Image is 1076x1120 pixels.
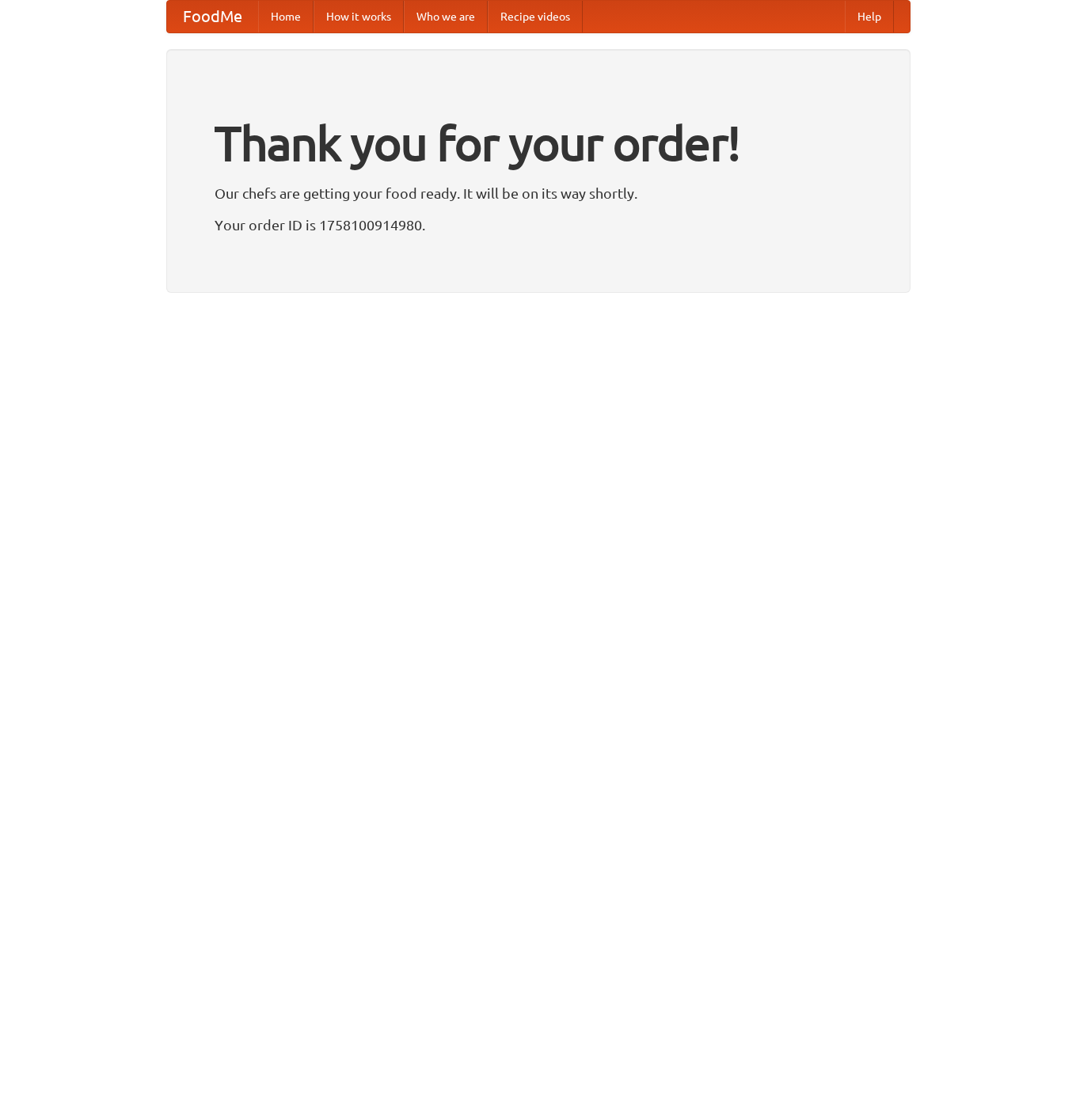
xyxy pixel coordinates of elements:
a: Who we are [404,1,488,32]
a: Home [258,1,314,32]
h1: Thank you for your order! [215,105,862,181]
a: Recipe videos [488,1,583,32]
p: Your order ID is 1758100914980. [215,213,862,237]
a: Help [845,1,894,32]
a: FoodMe [167,1,258,32]
p: Our chefs are getting your food ready. It will be on its way shortly. [215,181,862,205]
a: How it works [314,1,404,32]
